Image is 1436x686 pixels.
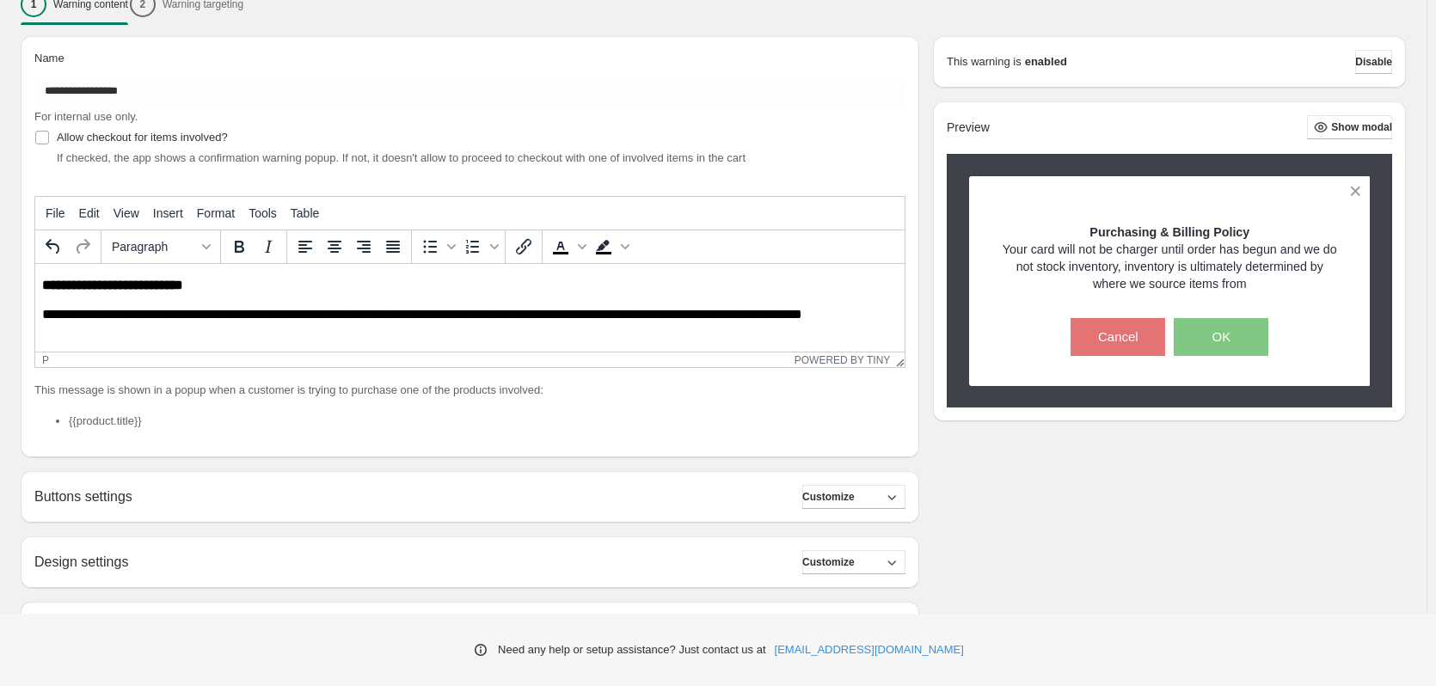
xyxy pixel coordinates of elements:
[947,120,990,135] h2: Preview
[509,232,538,261] button: Insert/edit link
[1174,318,1268,356] button: OK
[1331,120,1392,134] span: Show modal
[69,413,905,430] li: {{product.title}}
[1089,225,1249,239] strong: Purchasing & Billing Policy
[224,232,254,261] button: Bold
[802,555,855,569] span: Customize
[546,232,589,261] div: Text color
[999,241,1341,292] p: Your card will not be charger until order has begun and we do not stock inventory, inventory is u...
[34,554,128,570] h2: Design settings
[34,382,905,399] p: This message is shown in a popup when a customer is trying to purchase one of the products involved:
[68,232,97,261] button: Redo
[349,232,378,261] button: Align right
[35,264,905,352] iframe: Rich Text Area
[57,131,228,144] span: Allow checkout for items involved?
[34,110,138,123] span: For internal use only.
[890,352,905,367] div: Resize
[415,232,458,261] div: Bullet list
[79,206,100,220] span: Edit
[291,206,319,220] span: Table
[34,52,64,64] span: Name
[153,206,183,220] span: Insert
[378,232,408,261] button: Justify
[1355,50,1392,74] button: Disable
[775,641,964,658] a: [EMAIL_ADDRESS][DOMAIN_NAME]
[589,232,632,261] div: Background color
[39,232,68,261] button: Undo
[795,354,891,366] a: Powered by Tiny
[34,488,132,505] h2: Buttons settings
[197,206,235,220] span: Format
[57,151,746,164] span: If checked, the app shows a confirmation warning popup. If not, it doesn't allow to proceed to ch...
[42,354,49,366] div: p
[1071,318,1165,356] button: Cancel
[112,240,196,254] span: Paragraph
[254,232,283,261] button: Italic
[947,53,1022,70] p: This warning is
[46,206,65,220] span: File
[114,206,139,220] span: View
[249,206,277,220] span: Tools
[1307,115,1392,139] button: Show modal
[802,490,855,504] span: Customize
[1355,55,1392,69] span: Disable
[802,485,905,509] button: Customize
[291,232,320,261] button: Align left
[458,232,501,261] div: Numbered list
[802,550,905,574] button: Customize
[1025,53,1067,70] strong: enabled
[320,232,349,261] button: Align center
[105,232,217,261] button: Formats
